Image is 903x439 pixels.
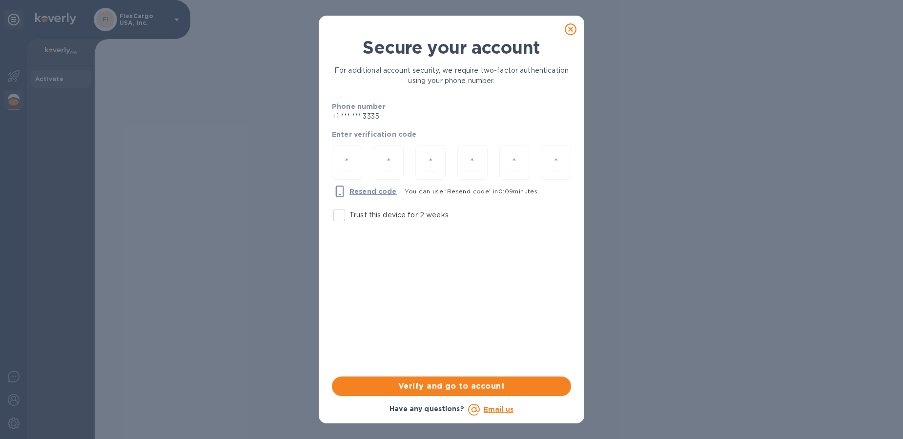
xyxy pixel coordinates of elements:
p: Enter verification code [332,129,571,139]
span: Verify and go to account [340,380,563,392]
u: Resend code [349,188,397,195]
b: Phone number [332,103,386,110]
p: Trust this device for 2 weeks [349,210,449,220]
button: Verify and go to account [332,376,571,396]
p: For additional account security, we require two-factor authentication using your phone number. [332,65,571,86]
b: Have any questions? [390,405,464,413]
h1: Secure your account [332,37,571,58]
span: You can use 'Resend code' in 0 : 09 minutes [405,188,538,195]
a: Email us [484,405,513,413]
